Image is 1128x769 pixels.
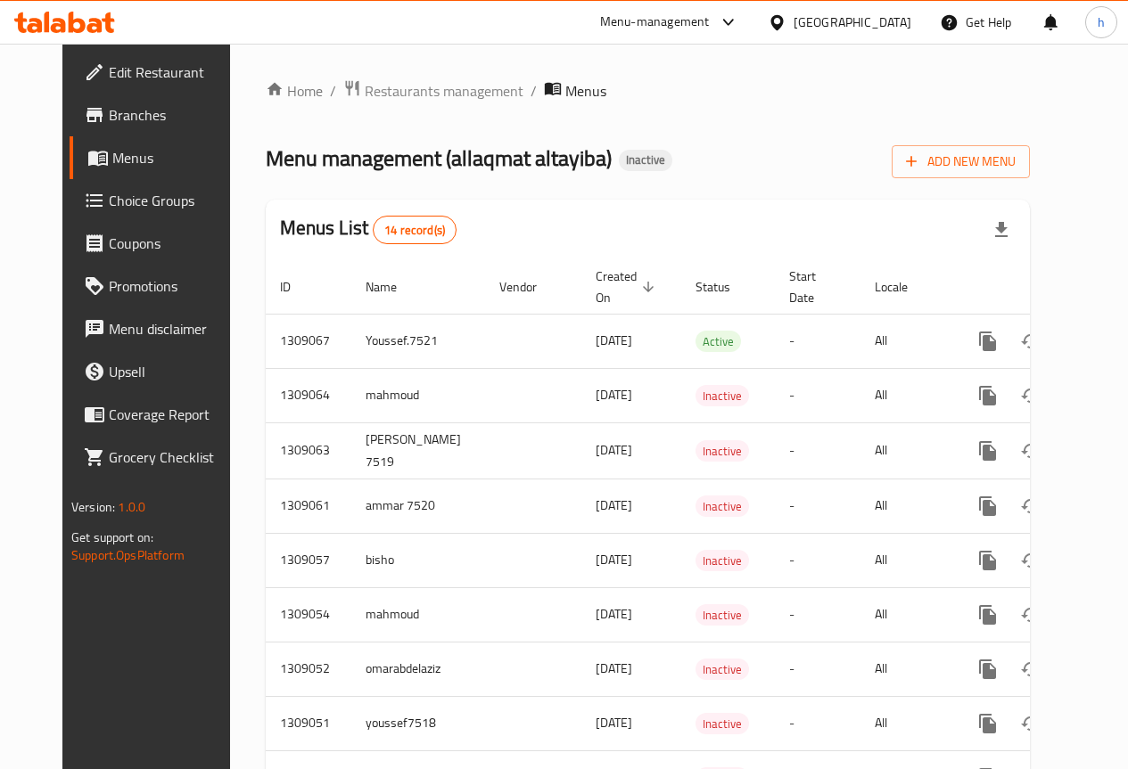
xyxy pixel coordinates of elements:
[696,714,749,734] span: Inactive
[967,702,1009,745] button: more
[109,318,236,340] span: Menu disclaimer
[860,642,952,696] td: All
[109,190,236,211] span: Choice Groups
[71,526,153,549] span: Get support on:
[696,659,749,680] span: Inactive
[266,80,323,102] a: Home
[967,539,1009,582] button: more
[351,479,485,533] td: ammar 7520
[266,79,1030,102] nav: breadcrumb
[70,393,251,436] a: Coverage Report
[596,438,632,462] span: [DATE]
[860,587,952,642] td: All
[1009,593,1052,636] button: Change Status
[330,80,336,102] li: /
[531,80,537,102] li: /
[775,422,860,479] td: -
[696,331,741,352] div: Active
[696,331,741,352] span: Active
[600,12,710,33] div: Menu-management
[860,533,952,587] td: All
[351,533,485,587] td: bisho
[775,314,860,368] td: -
[696,551,749,571] span: Inactive
[775,479,860,533] td: -
[266,642,351,696] td: 1309052
[696,441,749,462] span: Inactive
[596,602,632,626] span: [DATE]
[70,94,251,136] a: Branches
[109,275,236,297] span: Promotions
[109,104,236,126] span: Branches
[499,276,560,298] span: Vendor
[109,61,236,83] span: Edit Restaurant
[266,314,351,368] td: 1309067
[967,320,1009,363] button: more
[1009,648,1052,691] button: Change Status
[351,642,485,696] td: omarabdelaziz
[71,544,185,567] a: Support.OpsPlatform
[596,383,632,406] span: [DATE]
[967,485,1009,528] button: more
[696,276,753,298] span: Status
[70,179,251,222] a: Choice Groups
[565,80,606,102] span: Menus
[619,152,672,168] span: Inactive
[266,138,612,178] span: Menu management ( allaqmat altayiba )
[775,696,860,750] td: -
[696,496,749,517] span: Inactive
[967,648,1009,691] button: more
[373,216,457,244] div: Total records count
[860,422,952,479] td: All
[696,713,749,734] div: Inactive
[696,659,749,680] div: Inactive
[365,80,523,102] span: Restaurants management
[351,314,485,368] td: Youssef.7521
[70,436,251,479] a: Grocery Checklist
[266,696,351,750] td: 1309051
[596,266,660,308] span: Created On
[1009,702,1052,745] button: Change Status
[374,222,456,239] span: 14 record(s)
[596,711,632,734] span: [DATE]
[266,479,351,533] td: 1309061
[1009,539,1052,582] button: Change Status
[266,533,351,587] td: 1309057
[696,386,749,406] span: Inactive
[70,265,251,307] a: Promotions
[70,350,251,393] a: Upsell
[70,136,251,179] a: Menus
[696,440,749,462] div: Inactive
[696,550,749,571] div: Inactive
[109,233,236,254] span: Coupons
[967,429,1009,472] button: more
[118,495,145,519] span: 1.0.0
[775,533,860,587] td: -
[892,145,1030,178] button: Add New Menu
[343,79,523,102] a: Restaurants management
[70,222,251,265] a: Coupons
[875,276,931,298] span: Locale
[366,276,420,298] span: Name
[1098,12,1105,32] span: h
[967,593,1009,636] button: more
[980,209,1023,251] div: Export file
[351,696,485,750] td: youssef7518
[70,307,251,350] a: Menu disclaimer
[266,368,351,422] td: 1309064
[596,548,632,571] span: [DATE]
[596,494,632,517] span: [DATE]
[109,361,236,382] span: Upsell
[775,587,860,642] td: -
[351,587,485,642] td: mahmoud
[1009,485,1052,528] button: Change Status
[860,479,952,533] td: All
[596,657,632,680] span: [DATE]
[70,51,251,94] a: Edit Restaurant
[109,404,236,425] span: Coverage Report
[860,368,952,422] td: All
[596,329,632,352] span: [DATE]
[280,215,457,244] h2: Menus List
[967,374,1009,417] button: more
